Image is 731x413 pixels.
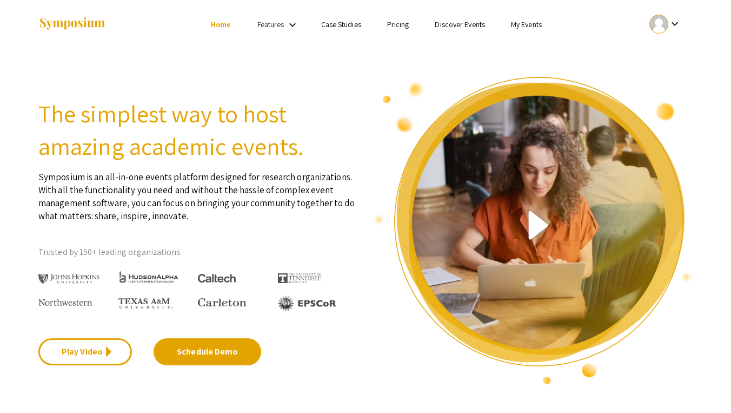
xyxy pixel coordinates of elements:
p: Symposium is an all-in-one events platform designed for research organizations. With all the func... [38,162,357,222]
h2: The simplest way to host amazing academic events. [38,97,357,162]
mat-icon: Expand Features list [286,18,299,31]
img: Carleton [198,298,247,307]
a: My Events [511,19,542,29]
a: Features [257,19,284,29]
p: Trusted by 150+ leading organizations [38,244,357,260]
a: Home [211,19,231,29]
mat-icon: Expand account dropdown [668,17,681,30]
img: Texas A&M University [118,298,172,309]
img: video overview of Symposium [374,76,693,385]
img: The University of Tennessee [278,273,321,283]
iframe: Chat [8,364,46,405]
img: Caltech [198,274,236,283]
a: Pricing [387,19,409,29]
img: EPSCOR [278,296,337,311]
button: Expand account dropdown [638,12,693,36]
a: Discover Events [435,19,485,29]
img: Johns Hopkins University [38,274,99,284]
img: Symposium by ForagerOne [38,17,106,31]
img: Northwestern [38,299,92,305]
a: Schedule Demo [154,338,261,365]
a: Case Studies [321,19,361,29]
img: HudsonAlpha [118,271,180,283]
a: Play Video [38,338,132,365]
